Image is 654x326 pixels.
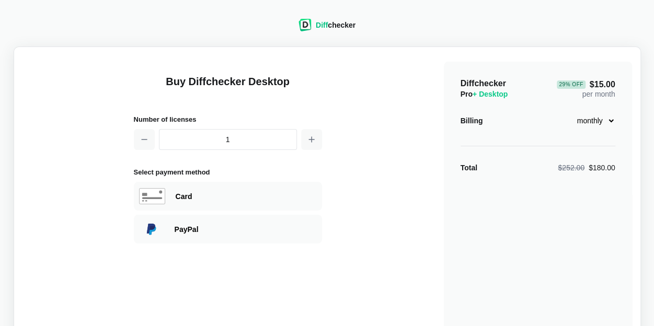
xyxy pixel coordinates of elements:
[473,90,508,98] span: + Desktop
[134,182,322,211] div: Paying with Card
[461,79,506,88] span: Diffchecker
[557,78,615,99] div: per month
[461,115,483,126] div: Billing
[176,191,317,202] div: Paying with Card
[299,25,355,33] a: Diffchecker logoDiffchecker
[134,114,322,125] h2: Number of licenses
[557,80,615,89] span: $15.00
[159,129,297,150] input: 1
[316,20,355,30] div: checker
[558,162,615,173] div: $180.00
[461,164,477,172] strong: Total
[134,215,322,243] div: Paying with PayPal
[558,164,584,172] span: $252.00
[175,224,317,235] div: Paying with PayPal
[316,21,328,29] span: Diff
[557,80,585,89] div: 29 % Off
[461,90,508,98] span: Pro
[134,74,322,101] h1: Buy Diffchecker Desktop
[134,167,322,178] h2: Select payment method
[299,19,312,31] img: Diffchecker logo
